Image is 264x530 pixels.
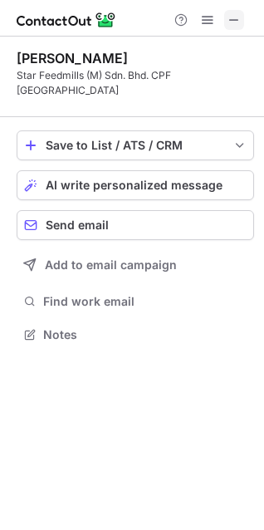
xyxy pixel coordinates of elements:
[17,323,254,346] button: Notes
[46,218,109,232] span: Send email
[43,294,247,309] span: Find work email
[17,250,254,280] button: Add to email campaign
[17,290,254,313] button: Find work email
[17,130,254,160] button: save-profile-one-click
[46,139,225,152] div: Save to List / ATS / CRM
[43,327,247,342] span: Notes
[17,170,254,200] button: AI write personalized message
[46,179,222,192] span: AI write personalized message
[17,10,116,30] img: ContactOut v5.3.10
[17,50,128,66] div: [PERSON_NAME]
[17,210,254,240] button: Send email
[17,68,254,98] div: Star Feedmills (M) Sdn. Bhd. CPF [GEOGRAPHIC_DATA]
[45,258,177,272] span: Add to email campaign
